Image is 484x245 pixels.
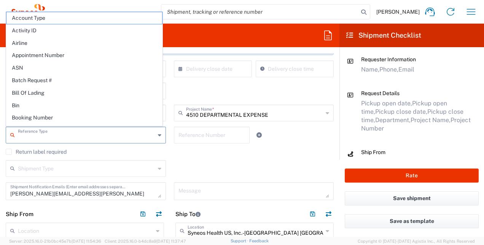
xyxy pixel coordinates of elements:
[361,56,416,62] span: Requester Information
[361,159,408,166] span: Company Name,
[6,100,162,111] span: Bin
[375,116,411,124] span: Department,
[361,90,400,96] span: Request Details
[161,5,358,19] input: Shipment, tracking or reference number
[6,149,67,155] label: Return label required
[6,124,162,136] span: Booking Request ID
[6,87,162,99] span: Bill Of Lading
[6,62,162,74] span: ASN
[346,31,421,40] h2: Shipment Checklist
[358,238,475,245] span: Copyright © [DATE]-[DATE] Agistix Inc., All Rights Reserved
[379,66,398,73] span: Phone,
[6,49,162,61] span: Appointment Number
[375,108,427,115] span: Pickup close date,
[254,130,264,140] a: Add Reference
[361,149,385,155] span: Ship From
[411,116,451,124] span: Project Name,
[72,239,101,243] span: [DATE] 11:54:36
[376,8,420,15] span: [PERSON_NAME]
[9,239,101,243] span: Server: 2025.16.0-21b0bc45e7b
[345,191,479,205] button: Save shipment
[231,239,250,243] a: Support
[6,112,162,124] span: Booking Number
[361,100,412,107] span: Pickup open date,
[345,214,479,228] button: Save as template
[345,169,479,183] button: Rate
[249,239,269,243] a: Feedback
[175,210,201,218] h2: Ship To
[105,239,186,243] span: Client: 2025.16.0-b4dc8a9
[6,210,33,218] h2: Ship From
[398,66,414,73] span: Email
[156,239,186,243] span: [DATE] 11:37:47
[361,66,379,73] span: Name,
[6,75,162,86] span: Batch Request #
